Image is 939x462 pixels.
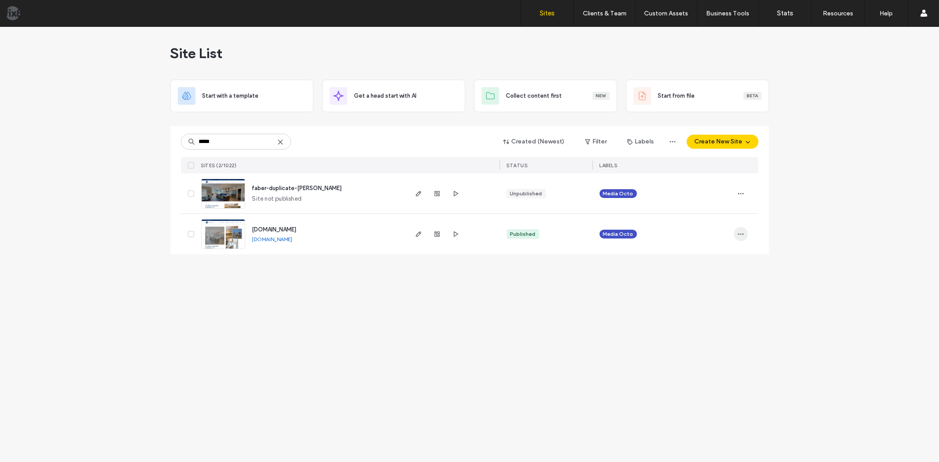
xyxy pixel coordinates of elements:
label: Sites [540,9,555,17]
span: Start from file [658,92,695,100]
span: Start with a template [203,92,259,100]
span: Media Octo [603,230,633,238]
span: Collect content first [506,92,562,100]
span: Get a head start with AI [354,92,417,100]
span: SITES (2/1022) [201,162,237,169]
label: Stats [777,9,793,17]
div: New [593,92,610,100]
a: faber-duplicate-[PERSON_NAME] [252,185,342,191]
button: Created (Newest) [496,135,573,149]
label: Resources [823,10,853,17]
span: Help [20,6,38,14]
label: Business Tools [707,10,750,17]
div: Beta [744,92,762,100]
span: Site not published [252,194,302,203]
div: Get a head start with AI [322,80,465,112]
div: Start from fileBeta [626,80,769,112]
button: Filter [576,135,616,149]
div: Collect content firstNew [474,80,617,112]
a: [DOMAIN_NAME] [252,236,293,242]
a: [DOMAIN_NAME] [252,226,297,233]
button: Create New Site [687,135,759,149]
span: STATUS [507,162,528,169]
label: Custom Assets [644,10,689,17]
div: Published [510,230,536,238]
label: Help [880,10,893,17]
span: Site List [170,44,223,62]
div: Unpublished [510,190,542,198]
span: LABELS [600,162,618,169]
button: Labels [619,135,662,149]
div: Start with a template [170,80,313,112]
span: Media Octo [603,190,633,198]
label: Clients & Team [583,10,626,17]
